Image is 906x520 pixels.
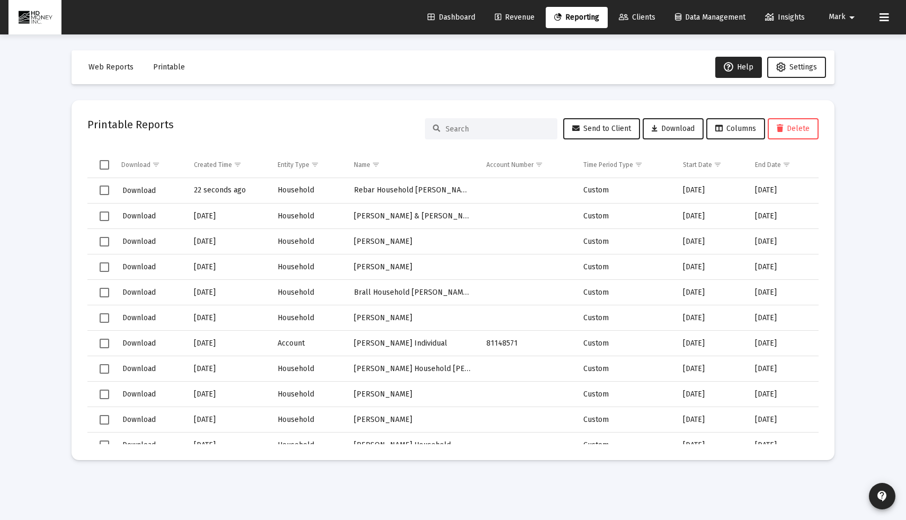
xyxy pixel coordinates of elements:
[100,415,109,425] div: Select row
[748,178,819,204] td: [DATE]
[748,433,819,458] td: [DATE]
[676,229,748,254] td: [DATE]
[186,204,271,229] td: [DATE]
[576,152,676,178] td: Column Time Period Type
[270,331,347,356] td: Account
[87,152,819,444] div: Data grid
[715,57,762,78] button: Help
[748,407,819,433] td: [DATE]
[767,57,826,78] button: Settings
[121,259,157,275] button: Download
[676,407,748,433] td: [DATE]
[789,63,817,72] span: Settings
[428,13,475,22] span: Dashboard
[186,433,271,458] td: [DATE]
[676,280,748,305] td: [DATE]
[576,305,676,331] td: Custom
[535,161,543,169] span: Show filter options for column 'Account Number'
[667,7,754,28] a: Data Management
[583,161,633,169] div: Time Period Type
[122,313,156,322] span: Download
[270,229,347,254] td: Household
[486,161,534,169] div: Account Number
[347,280,479,305] td: Brall Household [PERSON_NAME] and [PERSON_NAME]
[724,63,753,72] span: Help
[347,382,479,407] td: [PERSON_NAME]
[554,13,599,22] span: Reporting
[270,356,347,382] td: Household
[876,490,889,503] mat-icon: contact_support
[153,63,185,72] span: Printable
[100,440,109,450] div: Select row
[829,13,846,22] span: Mark
[576,382,676,407] td: Custom
[748,280,819,305] td: [DATE]
[100,211,109,221] div: Select row
[372,161,380,169] span: Show filter options for column 'Name'
[676,433,748,458] td: [DATE]
[676,382,748,407] td: [DATE]
[576,356,676,382] td: Custom
[347,204,479,229] td: [PERSON_NAME] & [PERSON_NAME]
[122,339,156,348] span: Download
[683,161,712,169] div: Start Date
[816,6,871,28] button: Mark
[114,152,186,178] td: Column Download
[186,331,271,356] td: [DATE]
[715,124,756,133] span: Columns
[186,382,271,407] td: [DATE]
[87,116,174,133] h2: Printable Reports
[635,161,643,169] span: Show filter options for column 'Time Period Type'
[486,7,543,28] a: Revenue
[270,204,347,229] td: Household
[846,7,858,28] mat-icon: arrow_drop_down
[777,124,810,133] span: Delete
[576,433,676,458] td: Custom
[768,118,819,139] button: Delete
[347,433,479,458] td: [PERSON_NAME] Household
[347,331,479,356] td: [PERSON_NAME] Individual
[546,7,608,28] a: Reporting
[748,204,819,229] td: [DATE]
[152,161,160,169] span: Show filter options for column 'Download'
[347,356,479,382] td: [PERSON_NAME] Household [PERSON_NAME] and [PERSON_NAME]
[311,161,319,169] span: Show filter options for column 'Entity Type'
[186,407,271,433] td: [DATE]
[122,237,156,246] span: Download
[145,57,193,78] button: Printable
[100,186,109,195] div: Select row
[122,262,156,271] span: Download
[757,7,813,28] a: Insights
[676,305,748,331] td: [DATE]
[675,13,745,22] span: Data Management
[576,204,676,229] td: Custom
[347,407,479,433] td: [PERSON_NAME]
[270,382,347,407] td: Household
[122,186,156,195] span: Download
[676,178,748,204] td: [DATE]
[419,7,484,28] a: Dashboard
[121,336,157,351] button: Download
[576,407,676,433] td: Custom
[270,152,347,178] td: Column Entity Type
[16,7,54,28] img: Dashboard
[121,161,150,169] div: Download
[278,161,309,169] div: Entity Type
[676,331,748,356] td: [DATE]
[270,305,347,331] td: Household
[706,118,765,139] button: Columns
[748,254,819,280] td: [DATE]
[121,208,157,224] button: Download
[347,229,479,254] td: [PERSON_NAME]
[121,183,157,198] button: Download
[765,13,805,22] span: Insights
[122,211,156,221] span: Download
[347,305,479,331] td: [PERSON_NAME]
[576,229,676,254] td: Custom
[122,440,156,450] span: Download
[479,331,576,356] td: 81148571
[121,234,157,249] button: Download
[100,288,109,297] div: Select row
[748,382,819,407] td: [DATE]
[270,254,347,280] td: Household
